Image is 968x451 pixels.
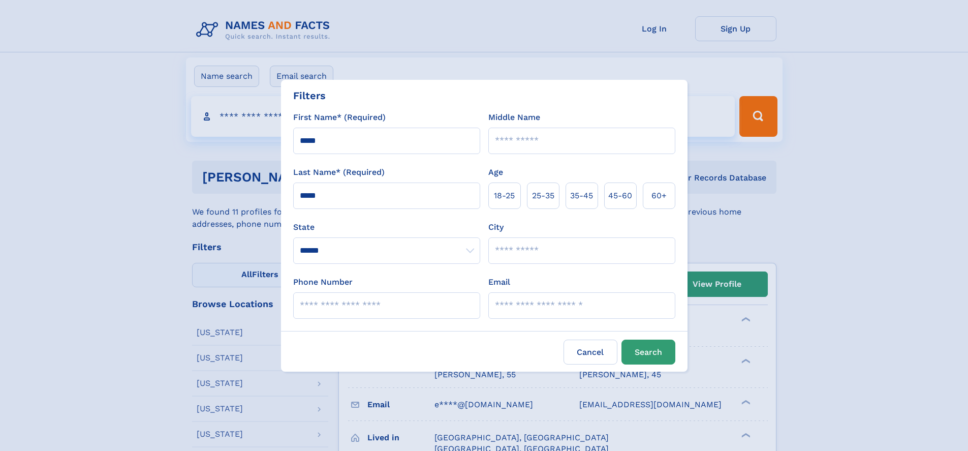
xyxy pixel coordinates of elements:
[488,166,503,178] label: Age
[488,276,510,288] label: Email
[494,190,515,202] span: 18‑25
[293,111,386,124] label: First Name* (Required)
[570,190,593,202] span: 35‑45
[293,276,353,288] label: Phone Number
[621,340,675,365] button: Search
[564,340,617,365] label: Cancel
[488,221,504,233] label: City
[293,221,480,233] label: State
[532,190,554,202] span: 25‑35
[293,88,326,103] div: Filters
[651,190,667,202] span: 60+
[488,111,540,124] label: Middle Name
[608,190,632,202] span: 45‑60
[293,166,385,178] label: Last Name* (Required)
